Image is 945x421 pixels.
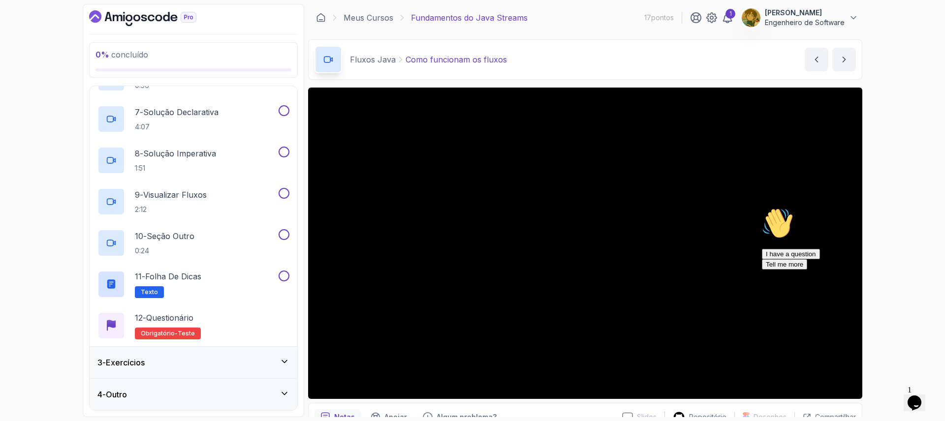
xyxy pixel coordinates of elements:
a: Painel [89,10,219,26]
button: imagem de perfil do usuário[PERSON_NAME]Engenheiro de Software [741,8,858,28]
font: Slides [637,413,657,421]
font: - [143,231,147,241]
font: Notas [334,413,355,421]
font: 17 [644,13,651,22]
img: :wave: [4,4,35,35]
button: conteúdo anterior [805,48,828,71]
font: Solução Declarativa [143,107,219,117]
font: 4:07 [135,122,150,131]
div: 👋Hi! How can we help?I have a questionTell me more [4,4,181,66]
font: - [102,390,106,399]
button: 9-Visualizar fluxos2:12 [97,188,289,215]
font: 3 [97,358,102,367]
button: próximo conteúdo [832,48,856,71]
font: 1 [729,10,732,17]
button: 3-Exercícios [90,347,297,378]
font: teste [178,330,195,337]
font: Questionário [146,313,193,323]
font: - [143,313,146,323]
button: 11-Folha de dicasTexto [97,271,289,298]
font: Apoiar [384,413,407,421]
button: 7-Solução Declarativa4:07 [97,105,289,133]
button: Tell me more [4,56,49,66]
button: 8-Solução Imperativa1:51 [97,147,289,174]
font: Fluxos Java [350,55,396,64]
font: % [101,50,109,60]
font: Solução Imperativa [143,149,216,158]
font: 1:51 [135,164,145,172]
iframe: 3 - How Streams Work [308,88,862,399]
font: - [102,358,106,367]
font: 0:56 [135,81,149,90]
font: Exercícios [106,358,145,367]
font: Seção Outro [147,231,194,241]
font: Fundamentos do Java Streams [411,13,528,23]
font: Folha de dicas [145,271,201,281]
font: - [140,149,143,158]
font: 8 [135,149,140,158]
a: 1 [722,12,733,24]
font: concluído [111,50,148,60]
iframe: widget de bate-papo [904,382,935,411]
font: Obrigatório- [141,330,178,337]
font: Algum problema? [437,413,497,421]
font: Texto [141,288,158,296]
span: Hi! How can we help? [4,30,97,37]
iframe: widget de bate-papo [758,204,935,377]
font: Desenhos [754,413,787,421]
font: Engenheiro de Software [765,18,845,27]
font: Como funcionam os fluxos [406,55,507,64]
font: 11 [135,271,142,281]
button: 10-Seção Outro0:24 [97,229,289,257]
button: 4-Outro [90,379,297,410]
font: - [142,271,145,281]
font: 7 [135,107,140,117]
font: - [140,190,143,200]
font: 12 [135,313,143,323]
button: 12-QuestionárioObrigatório-teste [97,312,289,339]
font: 4 [97,390,102,399]
img: imagem de perfil do usuário [742,8,760,27]
font: 0 [95,50,101,60]
font: [PERSON_NAME] [765,8,822,17]
font: 9 [135,190,140,200]
font: Meus Cursos [344,13,393,23]
a: Meus Cursos [344,12,393,24]
font: 2:12 [135,205,147,213]
font: Compartilhar [815,413,856,421]
a: Painel [316,13,326,23]
font: Visualizar fluxos [143,190,207,200]
font: Outro [106,390,127,399]
font: pontos [651,13,674,22]
font: 0:24 [135,246,149,255]
font: Repositório [689,413,726,421]
font: 10 [135,231,143,241]
button: I have a question [4,45,62,56]
font: - [140,107,143,117]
